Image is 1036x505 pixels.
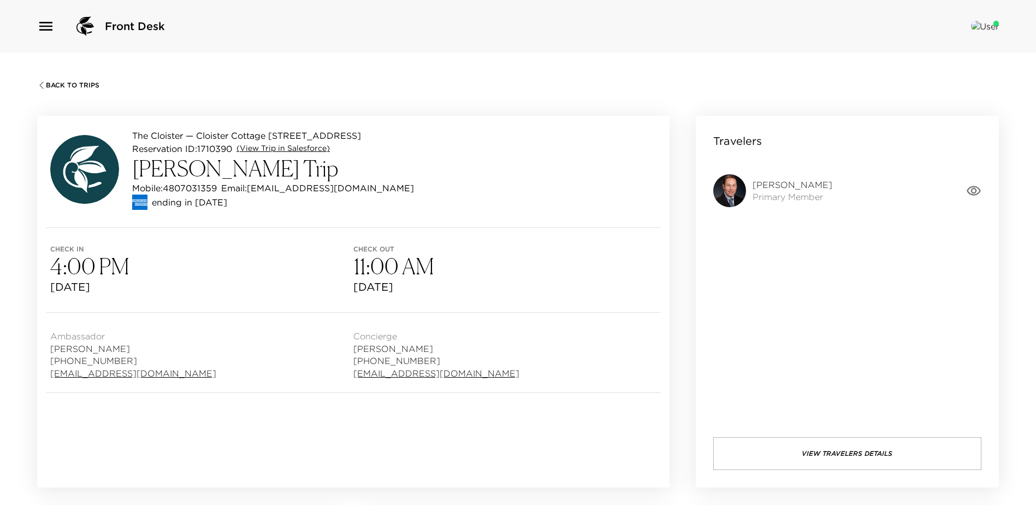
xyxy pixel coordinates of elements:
[46,81,99,89] span: Back To Trips
[353,279,656,295] span: [DATE]
[50,367,216,379] a: [EMAIL_ADDRESS][DOMAIN_NAME]
[353,253,656,279] h3: 11:00 AM
[50,330,216,342] span: Ambassador
[713,174,746,207] img: Z
[50,253,353,279] h3: 4:00 PM
[713,437,981,470] button: View Travelers Details
[353,245,656,253] span: Check out
[353,330,519,342] span: Concierge
[50,355,216,367] span: [PHONE_NUMBER]
[753,179,832,191] span: [PERSON_NAME]
[713,133,762,149] p: Travelers
[50,245,353,253] span: Check in
[72,13,98,39] img: logo
[50,279,353,295] span: [DATE]
[753,191,832,203] span: Primary Member
[353,367,519,379] a: [EMAIL_ADDRESS][DOMAIN_NAME]
[132,195,147,210] img: credit card type
[132,129,414,142] p: The Cloister — Cloister Cottage [STREET_ADDRESS]
[132,181,217,195] p: Mobile: 4807031359
[50,135,119,204] img: avatar.4afec266560d411620d96f9f038fe73f.svg
[132,155,414,181] h3: [PERSON_NAME] Trip
[353,343,519,355] span: [PERSON_NAME]
[152,196,227,209] p: ending in [DATE]
[221,181,414,195] p: Email: [EMAIL_ADDRESS][DOMAIN_NAME]
[971,21,999,32] img: User
[50,343,216,355] span: [PERSON_NAME]
[236,143,330,154] a: (View Trip in Salesforce)
[105,19,165,34] span: Front Desk
[37,81,99,90] button: Back To Trips
[132,142,232,155] p: Reservation ID: 1710390
[353,355,519,367] span: [PHONE_NUMBER]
